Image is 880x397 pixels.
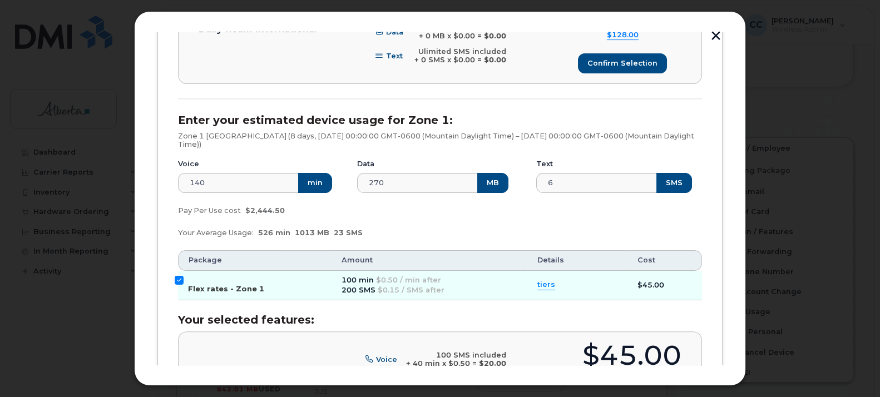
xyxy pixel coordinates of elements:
td: $45.00 [627,271,702,301]
b: $0.00 [484,56,506,64]
input: Flex rates - Zone 1 [175,276,184,285]
div: Ulimited SMS included [414,47,506,56]
span: 526 min [258,229,290,237]
div: 100 SMS included [406,351,506,360]
span: Flex rates - Zone 1 [188,285,264,293]
span: $0.00 = [453,32,482,40]
span: $2,444.50 [245,206,285,215]
span: + 0 MB x [419,32,451,40]
span: Pay Per Use cost [178,206,241,215]
span: $0.00 = [453,56,482,64]
span: $0.15 / SMS after [378,286,444,294]
button: SMS [656,173,692,193]
span: Data [386,28,403,36]
button: MB [477,173,508,193]
th: Package [178,250,332,270]
button: min [298,173,332,193]
button: Confirm selection [578,53,667,73]
b: $0.00 [484,32,506,40]
span: $0.50 = [448,359,477,368]
span: 100 min [342,276,374,284]
th: Cost [627,250,702,270]
span: Confirm selection [587,58,657,68]
span: + 0 SMS x [414,56,451,64]
span: + 40 min x [406,359,446,368]
b: $20.00 [479,359,506,368]
th: Amount [332,250,527,270]
label: Voice [178,160,199,168]
th: Details [527,250,627,270]
span: 200 SMS [342,286,375,294]
summary: tiers [537,280,555,290]
span: 1013 MB [295,229,329,237]
span: Your Average Usage: [178,229,254,237]
label: Data [357,160,374,168]
span: Voice [376,355,397,364]
summary: $128.00 [607,31,639,40]
span: Text [386,52,403,60]
span: 23 SMS [334,229,363,237]
label: Text [536,160,553,168]
p: Daily Roam International [199,25,317,34]
div: $45.00 [582,342,681,369]
p: Zone 1 [GEOGRAPHIC_DATA] (8 days, [DATE] 00:00:00 GMT-0600 (Mountain Daylight Time) – [DATE] 00:0... [178,132,702,149]
span: $0.50 / min after [376,276,441,284]
h3: Your selected features: [178,314,702,326]
h3: Enter your estimated device usage for Zone 1: [178,114,702,126]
